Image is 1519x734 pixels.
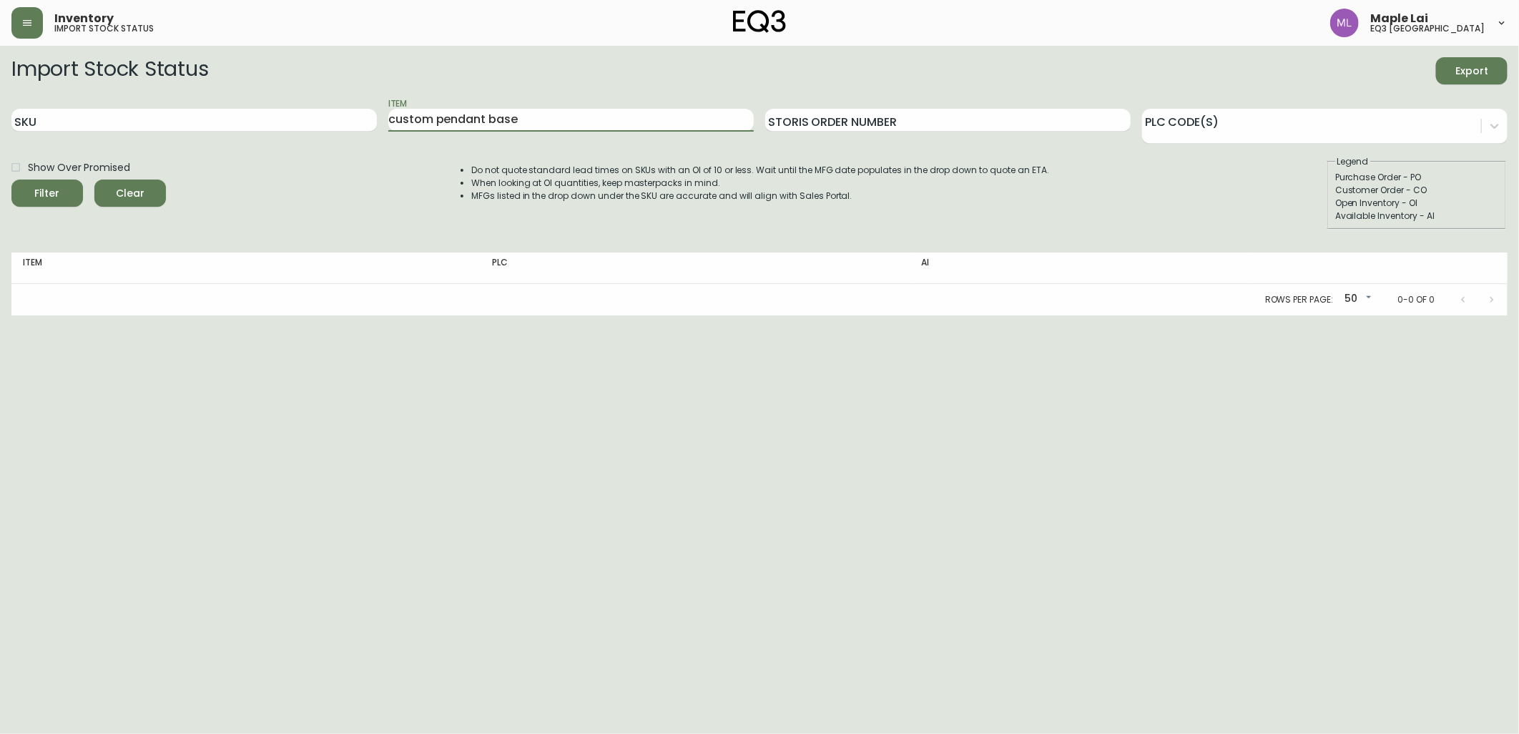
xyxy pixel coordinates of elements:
span: Inventory [54,13,114,24]
div: Customer Order - CO [1335,184,1498,197]
th: AI [910,253,1252,284]
span: Show Over Promised [28,160,130,175]
li: MFGs listed in the drop down under the SKU are accurate and will align with Sales Portal. [471,190,1049,202]
p: 0-0 of 0 [1397,293,1435,306]
th: Item [11,253,481,284]
h2: Import Stock Status [11,57,208,84]
img: logo [733,10,786,33]
h5: eq3 [GEOGRAPHIC_DATA] [1370,24,1485,33]
span: Clear [106,185,154,202]
li: When looking at OI quantities, keep masterpacks in mind. [471,177,1049,190]
div: Available Inventory - AI [1335,210,1498,222]
button: Clear [94,180,166,207]
div: 50 [1339,288,1375,311]
button: Filter [11,180,83,207]
span: Maple Lai [1370,13,1428,24]
h5: import stock status [54,24,154,33]
p: Rows per page: [1265,293,1333,306]
div: Purchase Order - PO [1335,171,1498,184]
li: Do not quote standard lead times on SKUs with an OI of 10 or less. Wait until the MFG date popula... [471,164,1049,177]
legend: Legend [1335,155,1370,168]
img: 61e28cffcf8cc9f4e300d877dd684943 [1330,9,1359,37]
span: Export [1447,62,1496,80]
div: Open Inventory - OI [1335,197,1498,210]
button: Export [1436,57,1508,84]
th: PLC [481,253,910,284]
